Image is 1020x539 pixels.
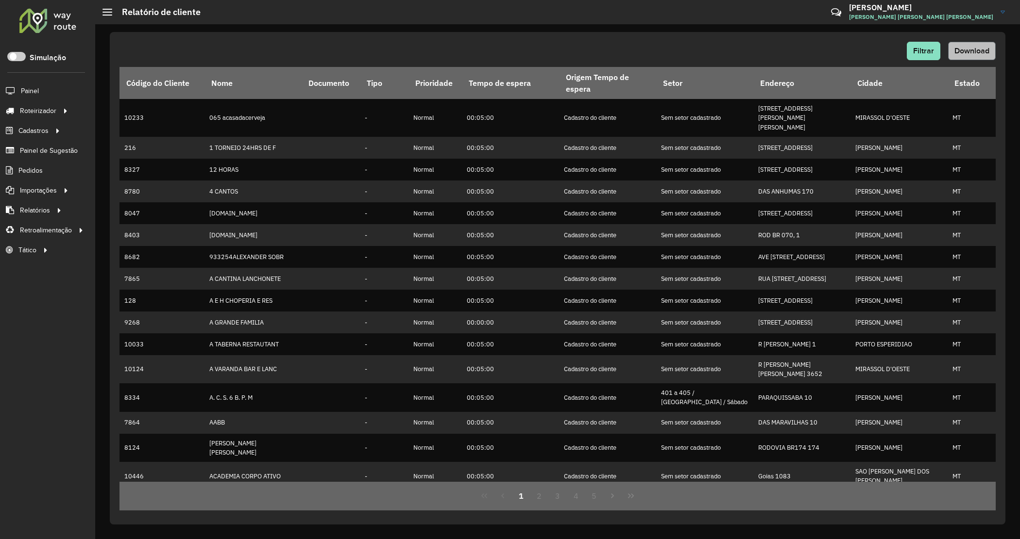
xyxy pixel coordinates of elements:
td: 9268 [119,311,204,333]
td: 00:05:00 [462,333,559,355]
td: Sem setor cadastrado [656,159,753,180]
td: [PERSON_NAME] [850,311,948,333]
td: ACADEMIA CORPO ATIVO [204,462,302,490]
td: 10446 [119,462,204,490]
td: Normal [408,355,462,383]
td: A. C. S. 6 B. P. M [204,383,302,411]
td: 00:05:00 [462,224,559,246]
td: 1 TORNEIO 24HRS DE F [204,137,302,159]
button: Next Page [603,487,622,505]
td: - [360,383,408,411]
td: Cadastro do cliente [559,224,656,246]
td: Normal [408,180,462,202]
td: 401 a 405 / [GEOGRAPHIC_DATA] / Sábado [656,383,753,411]
td: 10233 [119,99,204,137]
td: AVE [STREET_ADDRESS] [753,246,850,268]
td: Sem setor cadastrado [656,202,753,224]
td: Normal [408,462,462,490]
th: Endereço [753,67,850,99]
td: 128 [119,290,204,311]
td: 00:05:00 [462,99,559,137]
td: A TABERNA RESTAUTANT [204,333,302,355]
button: Filtrar [907,42,940,60]
span: Filtrar [913,47,934,55]
td: Cadastro do cliente [559,412,656,434]
td: [STREET_ADDRESS] [753,137,850,159]
td: 10124 [119,355,204,383]
td: Normal [408,137,462,159]
span: Importações [20,185,57,196]
td: 00:05:00 [462,246,559,268]
td: Normal [408,268,462,290]
button: 3 [548,487,567,505]
td: - [360,462,408,490]
th: Cidade [850,67,948,99]
td: 00:05:00 [462,383,559,411]
td: PORTO ESPERIDIAO [850,333,948,355]
td: Cadastro do cliente [559,290,656,311]
td: - [360,246,408,268]
td: [PERSON_NAME] [850,202,948,224]
td: 12 HORAS [204,159,302,180]
td: [STREET_ADDRESS][PERSON_NAME][PERSON_NAME] [753,99,850,137]
td: [PERSON_NAME] [850,412,948,434]
td: [DOMAIN_NAME] [204,202,302,224]
td: A VARANDA BAR E LANC [204,355,302,383]
td: RUA [STREET_ADDRESS] [753,268,850,290]
td: Sem setor cadastrado [656,290,753,311]
td: - [360,333,408,355]
span: Download [954,47,989,55]
button: Last Page [622,487,640,505]
td: 00:05:00 [462,159,559,180]
td: - [360,355,408,383]
td: [STREET_ADDRESS] [753,159,850,180]
td: Cadastro do cliente [559,202,656,224]
td: MIRASSOL D'OESTE [850,99,948,137]
td: Sem setor cadastrado [656,180,753,202]
td: - [360,434,408,462]
td: - [360,180,408,202]
td: Normal [408,434,462,462]
td: Cadastro do cliente [559,383,656,411]
td: [PERSON_NAME] [850,137,948,159]
td: [STREET_ADDRESS] [753,202,850,224]
td: 8327 [119,159,204,180]
th: Tipo [360,67,408,99]
span: Painel de Sugestão [20,146,78,156]
td: Cadastro do cliente [559,355,656,383]
a: Contato Rápido [826,2,847,23]
td: R [PERSON_NAME] 1 [753,333,850,355]
td: [PERSON_NAME] [850,383,948,411]
td: 216 [119,137,204,159]
span: Relatórios [20,205,50,215]
td: Cadastro do cliente [559,180,656,202]
td: 00:05:00 [462,462,559,490]
th: Nome [204,67,302,99]
span: Pedidos [18,165,43,176]
td: [DOMAIN_NAME] [204,224,302,246]
td: Normal [408,159,462,180]
td: 8047 [119,202,204,224]
th: Origem Tempo de espera [559,67,656,99]
td: 00:05:00 [462,434,559,462]
td: [PERSON_NAME] [850,290,948,311]
td: Cadastro do cliente [559,434,656,462]
td: Normal [408,333,462,355]
td: - [360,268,408,290]
td: Sem setor cadastrado [656,224,753,246]
td: AABB [204,412,302,434]
td: Normal [408,202,462,224]
h2: Relatório de cliente [112,7,201,17]
td: [PERSON_NAME] [850,180,948,202]
td: 00:05:00 [462,180,559,202]
td: A CANTINA LANCHONETE [204,268,302,290]
td: 8780 [119,180,204,202]
td: [STREET_ADDRESS] [753,290,850,311]
td: Normal [408,412,462,434]
td: - [360,412,408,434]
td: 00:00:00 [462,311,559,333]
td: 8334 [119,383,204,411]
td: 065 acasadacerveja [204,99,302,137]
span: Cadastros [18,126,49,136]
td: Cadastro do cliente [559,462,656,490]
